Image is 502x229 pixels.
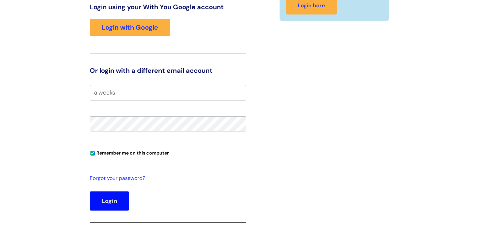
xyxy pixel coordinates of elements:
[90,19,170,36] a: Login with Google
[90,85,246,100] input: Your e-mail address
[90,147,246,158] div: You can uncheck this option if you're logging in from a shared device
[90,67,246,74] h3: Or login with a different email account
[90,191,129,211] button: Login
[90,3,246,11] h3: Login using your With You Google account
[90,151,95,156] input: Remember me on this computer
[90,149,169,156] label: Remember me on this computer
[90,174,243,183] a: Forgot your password?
